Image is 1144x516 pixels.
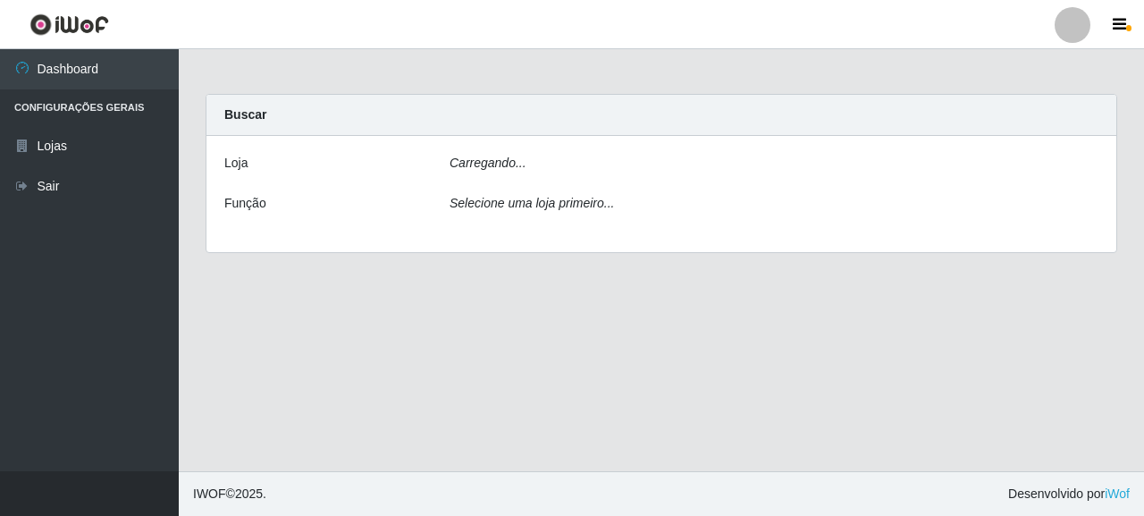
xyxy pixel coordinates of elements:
label: Função [224,194,266,213]
strong: Buscar [224,107,266,122]
img: CoreUI Logo [29,13,109,36]
span: IWOF [193,486,226,501]
span: © 2025 . [193,485,266,503]
i: Selecione uma loja primeiro... [450,196,614,210]
label: Loja [224,154,248,173]
i: Carregando... [450,156,526,170]
a: iWof [1105,486,1130,501]
span: Desenvolvido por [1008,485,1130,503]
